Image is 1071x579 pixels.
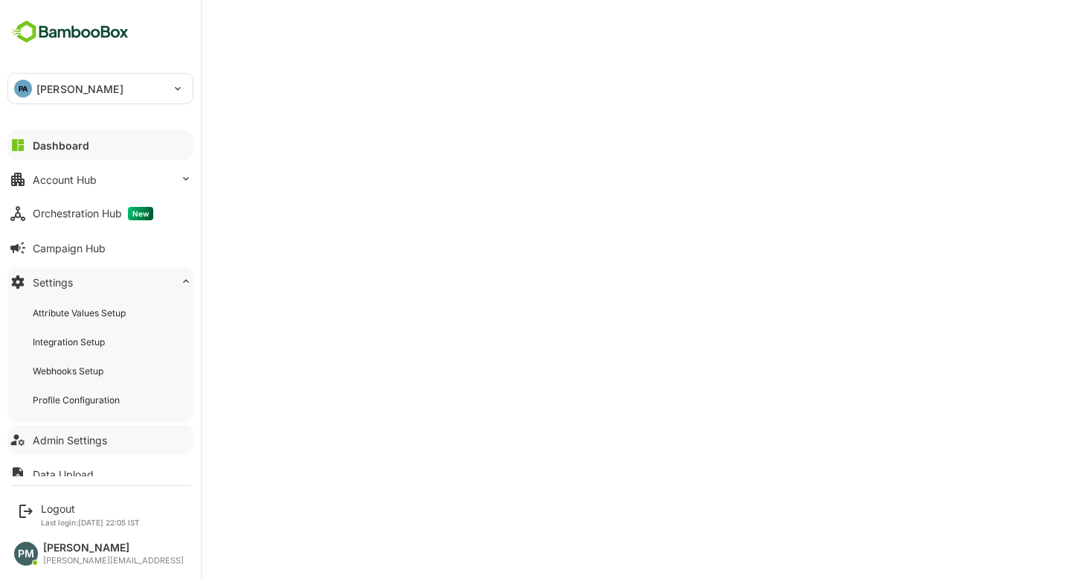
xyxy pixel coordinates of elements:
button: Data Upload [7,459,193,489]
span: New [128,207,153,220]
div: Campaign Hub [33,242,106,255]
div: [PERSON_NAME][EMAIL_ADDRESS] [43,556,184,566]
div: Attribute Values Setup [33,307,129,319]
div: PM [14,542,38,566]
p: Last login: [DATE] 22:05 IST [41,518,140,527]
button: Orchestration HubNew [7,199,193,228]
button: Settings [7,267,193,297]
p: [PERSON_NAME] [36,81,123,97]
div: PA[PERSON_NAME] [8,74,193,103]
div: Account Hub [33,173,97,186]
div: Orchestration Hub [33,207,153,220]
img: BambooboxFullLogoMark.5f36c76dfaba33ec1ec1367b70bb1252.svg [7,18,133,46]
div: Settings [33,276,73,289]
div: Data Upload [33,468,94,481]
div: Webhooks Setup [33,365,106,377]
button: Dashboard [7,130,193,160]
div: [PERSON_NAME] [43,542,184,554]
div: Dashboard [33,139,89,152]
div: PA [14,80,32,97]
div: Admin Settings [33,434,107,447]
button: Admin Settings [7,425,193,455]
button: Account Hub [7,164,193,194]
div: Integration Setup [33,336,108,348]
div: Logout [41,502,140,515]
button: Campaign Hub [7,233,193,263]
div: Profile Configuration [33,394,123,406]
